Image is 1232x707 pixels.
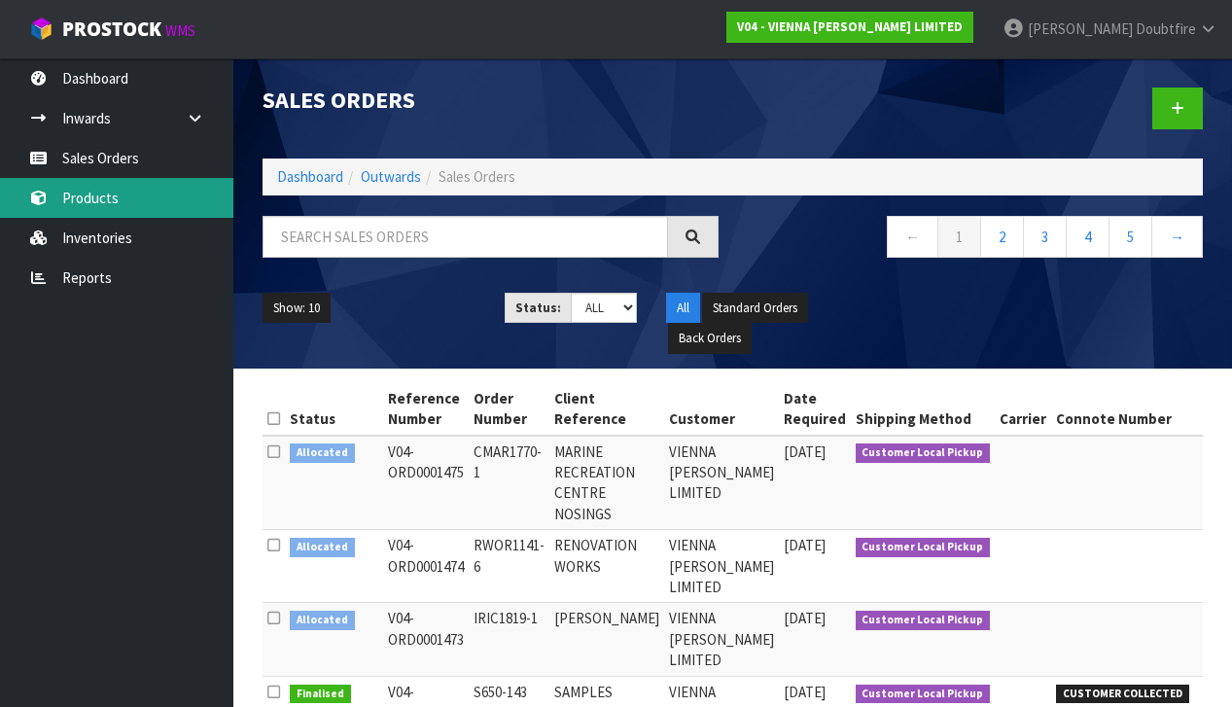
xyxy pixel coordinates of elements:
[664,383,779,436] th: Customer
[856,443,991,463] span: Customer Local Pickup
[668,323,752,354] button: Back Orders
[549,603,664,676] td: [PERSON_NAME]
[784,609,826,627] span: [DATE]
[469,383,549,436] th: Order Number
[285,383,383,436] th: Status
[664,436,779,530] td: VIENNA [PERSON_NAME] LIMITED
[664,530,779,603] td: VIENNA [PERSON_NAME] LIMITED
[263,88,719,113] h1: Sales Orders
[856,685,991,704] span: Customer Local Pickup
[277,167,343,186] a: Dashboard
[290,538,355,557] span: Allocated
[62,17,161,42] span: ProStock
[784,536,826,554] span: [DATE]
[779,383,851,436] th: Date Required
[165,21,195,40] small: WMS
[664,603,779,676] td: VIENNA [PERSON_NAME] LIMITED
[887,216,938,258] a: ←
[290,685,351,704] span: Finalised
[469,603,549,676] td: IRIC1819-1
[748,216,1204,264] nav: Page navigation
[1028,19,1133,38] span: [PERSON_NAME]
[1056,685,1189,704] span: CUSTOMER COLLECTED
[439,167,515,186] span: Sales Orders
[995,383,1051,436] th: Carrier
[549,383,664,436] th: Client Reference
[29,17,53,41] img: cube-alt.png
[856,611,991,630] span: Customer Local Pickup
[263,216,668,258] input: Search sales orders
[1023,216,1067,258] a: 3
[937,216,981,258] a: 1
[515,300,561,316] strong: Status:
[666,293,700,324] button: All
[469,530,549,603] td: RWOR1141-6
[383,603,469,676] td: V04-ORD0001473
[856,538,991,557] span: Customer Local Pickup
[383,383,469,436] th: Reference Number
[737,18,963,35] strong: V04 - VIENNA [PERSON_NAME] LIMITED
[702,293,808,324] button: Standard Orders
[1066,216,1109,258] a: 4
[290,611,355,630] span: Allocated
[361,167,421,186] a: Outwards
[784,442,826,461] span: [DATE]
[1136,19,1196,38] span: Doubtfire
[383,530,469,603] td: V04-ORD0001474
[980,216,1024,258] a: 2
[1151,216,1203,258] a: →
[851,383,996,436] th: Shipping Method
[469,436,549,530] td: CMAR1770-1
[383,436,469,530] td: V04-ORD0001475
[549,530,664,603] td: RENOVATION WORKS
[290,443,355,463] span: Allocated
[1109,216,1152,258] a: 5
[784,683,826,701] span: [DATE]
[549,436,664,530] td: MARINE RECREATION CENTRE NOSINGS
[263,293,331,324] button: Show: 10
